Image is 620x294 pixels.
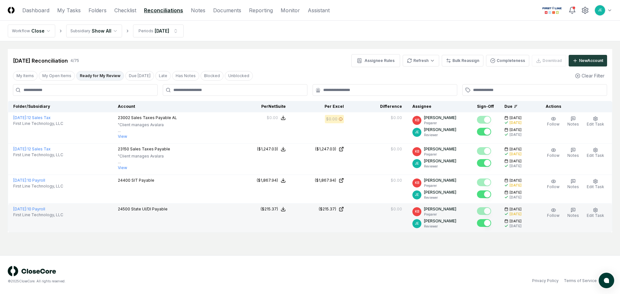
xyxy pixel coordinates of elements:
span: Notes [567,184,579,189]
a: Monitor [281,6,300,14]
img: First Line Technology logo [541,5,563,15]
span: Follow [547,122,560,127]
button: View [118,165,127,171]
span: [DATE] [510,147,522,152]
button: Unblocked [225,71,253,81]
div: Actions [541,104,607,109]
th: Folder/Subsidiary [8,101,113,112]
span: KB [415,118,419,123]
a: ($215.37) [296,206,344,212]
span: Edit Task [587,213,604,218]
a: Reporting [249,6,273,14]
th: Assignee [407,101,472,112]
img: logo [8,266,56,276]
span: JE [415,192,419,197]
a: Privacy Policy [532,278,559,284]
span: Follow [547,153,560,158]
span: JE [415,221,419,226]
span: 24500 [118,207,130,211]
button: Blocked [201,71,223,81]
span: KB [415,180,419,185]
p: Preparer [424,183,456,188]
th: Per Excel [291,101,349,112]
span: First Line Technology, LLC [13,121,63,127]
p: Preparer [424,152,456,157]
button: Mark complete [477,116,491,124]
div: ($1,867.94) [315,177,336,183]
a: Dashboard [22,6,49,14]
span: [DATE] [510,159,522,164]
button: Follow [546,177,561,191]
a: [DATE]:12 Sales Tax [13,115,51,120]
div: Account [118,104,228,109]
button: Due Today [125,71,154,81]
button: Mark complete [477,190,491,198]
div: ($215.37) [319,206,336,212]
div: [DATE] Reconciliation [13,57,68,65]
p: [PERSON_NAME] [424,206,456,212]
p: [PERSON_NAME] [424,158,456,164]
span: JE [415,130,419,135]
button: Follow [546,115,561,128]
div: $0.00 [391,206,402,212]
span: Edit Task [587,122,604,127]
span: 23002 [118,115,130,120]
th: Difference [349,101,407,112]
p: Reviewer [424,195,456,200]
button: Follow [546,146,561,160]
span: First Line Technology, LLC [13,212,63,218]
span: First Line Technology, LLC [13,152,63,158]
div: ($1,247.03) [315,146,336,152]
button: ($1,867.94) [257,177,286,183]
p: [PERSON_NAME] [424,146,456,152]
button: ($215.37) [261,206,286,212]
div: 4 / 75 [70,58,79,64]
p: [PERSON_NAME] [424,115,456,121]
button: Notes [566,177,580,191]
div: ($1,247.03) [257,146,278,152]
button: Mark complete [477,219,491,227]
p: Reviewer [424,164,456,169]
img: Logo [8,7,15,14]
p: Preparer [424,121,456,126]
span: [DATE] : [13,207,27,211]
nav: breadcrumb [8,25,184,37]
a: Notes [191,6,205,14]
a: [DATE]:12 Sales Tax [13,147,51,151]
button: Mark complete [477,159,491,167]
span: JE [598,8,602,13]
button: View [118,134,127,139]
button: Mark complete [477,128,491,136]
button: My Items [13,71,37,81]
a: ($1,867.94) [296,177,344,183]
a: ($1,247.03) [296,146,344,152]
span: [DATE] [510,178,522,183]
div: $0.00 [267,115,278,121]
div: [DATE] [510,212,522,217]
span: First Line Technology, LLC [13,183,63,189]
button: JE [594,5,606,16]
div: [DATE] [510,120,522,125]
span: 24400 [118,178,130,183]
button: Notes [566,206,580,220]
div: Subsidiary [70,28,90,34]
button: My Open Items [39,71,75,81]
p: Preparer [424,212,456,217]
span: [DATE] [510,219,522,224]
span: [DATE] [510,207,522,212]
th: Per NetSuite [233,101,291,112]
a: Assistant [308,6,330,14]
button: Follow [546,206,561,220]
span: Sales Taxes Payable AL [131,115,177,120]
span: Sales Taxes Payable [130,147,170,151]
span: [DATE] : [13,147,27,151]
div: $0.00 [326,116,337,122]
div: $0.00 [391,115,402,121]
a: Reconciliations [144,6,183,14]
button: NewAccount [569,55,607,66]
span: Follow [547,213,560,218]
div: [DATE] [155,27,169,34]
div: $0.00 [391,177,402,183]
button: ($1,247.03) [257,146,286,152]
button: Edit Task [585,146,605,160]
